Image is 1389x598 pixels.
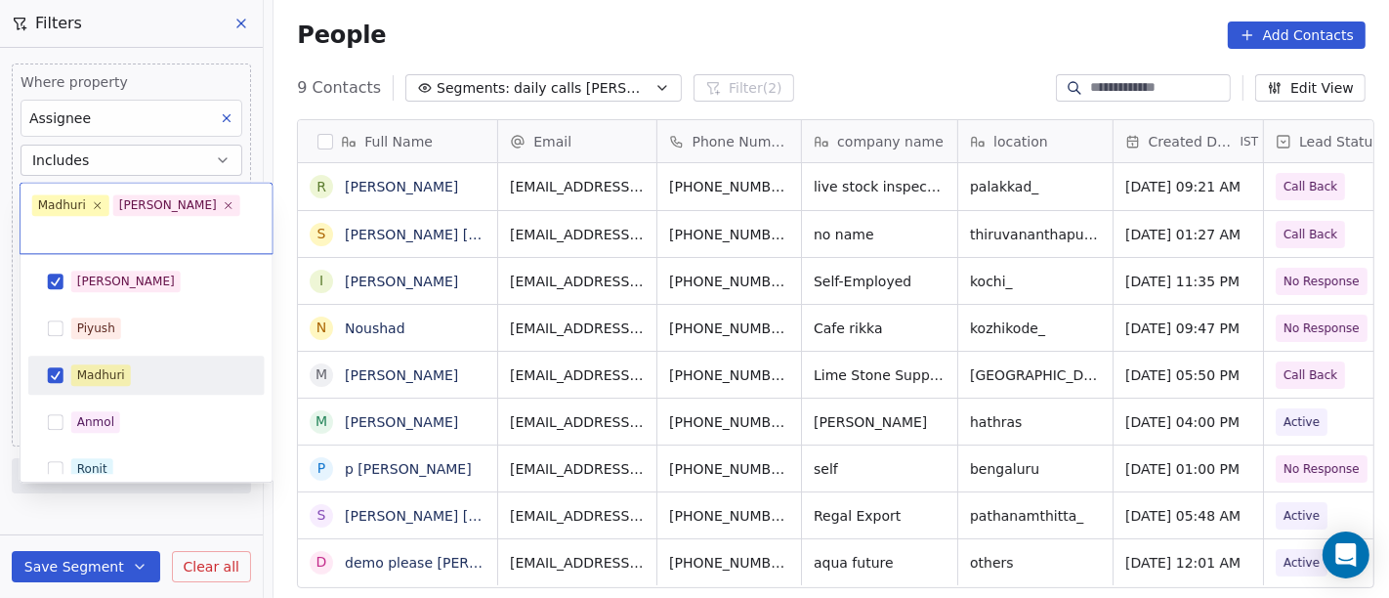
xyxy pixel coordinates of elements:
div: Madhuri [38,196,86,214]
div: [PERSON_NAME] [77,273,175,290]
div: [PERSON_NAME] [119,196,217,214]
div: Anmol [77,413,114,431]
div: Madhuri [77,366,125,384]
div: Ronit [77,460,107,478]
div: Piyush [77,320,115,337]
